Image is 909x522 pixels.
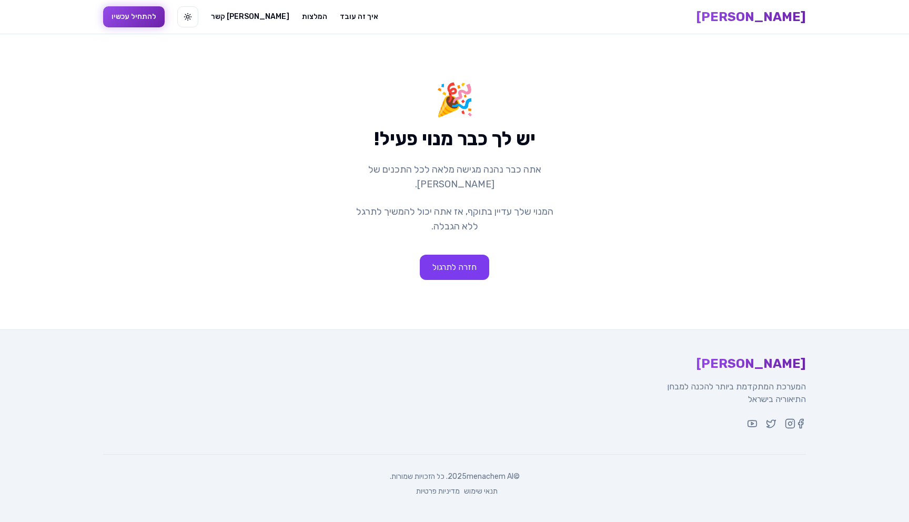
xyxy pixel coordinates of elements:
div: 🎉 [353,84,555,116]
a: תנאי שימוש [464,486,498,497]
span: [PERSON_NAME] [696,355,806,372]
a: המלצות [302,12,327,22]
a: מדיניות פרטיות [416,486,460,497]
a: [PERSON_NAME] [643,355,806,372]
p: אתה כבר נהנה מגישה מלאה לכל התכנים של [PERSON_NAME]. [353,162,555,192]
a: איך זה עובד [340,12,378,22]
p: © 2025 menachem AI. כל הזכויות שמורות. [103,471,806,482]
p: המערכת המתקדמת ביותר להכנה למבחן התיאוריה בישראל [643,380,806,406]
a: [PERSON_NAME] [696,8,806,25]
button: להתחיל עכשיו [103,6,165,27]
h1: יש לך כבר מנוי פעיל! [353,128,555,149]
p: המנוי שלך עדיין בתוקף, אז אתה יכול להמשיך לתרגל ללא הגבלה. [353,204,555,234]
a: חזרה לתרגול [420,255,489,280]
a: [PERSON_NAME] קשר [211,12,289,22]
